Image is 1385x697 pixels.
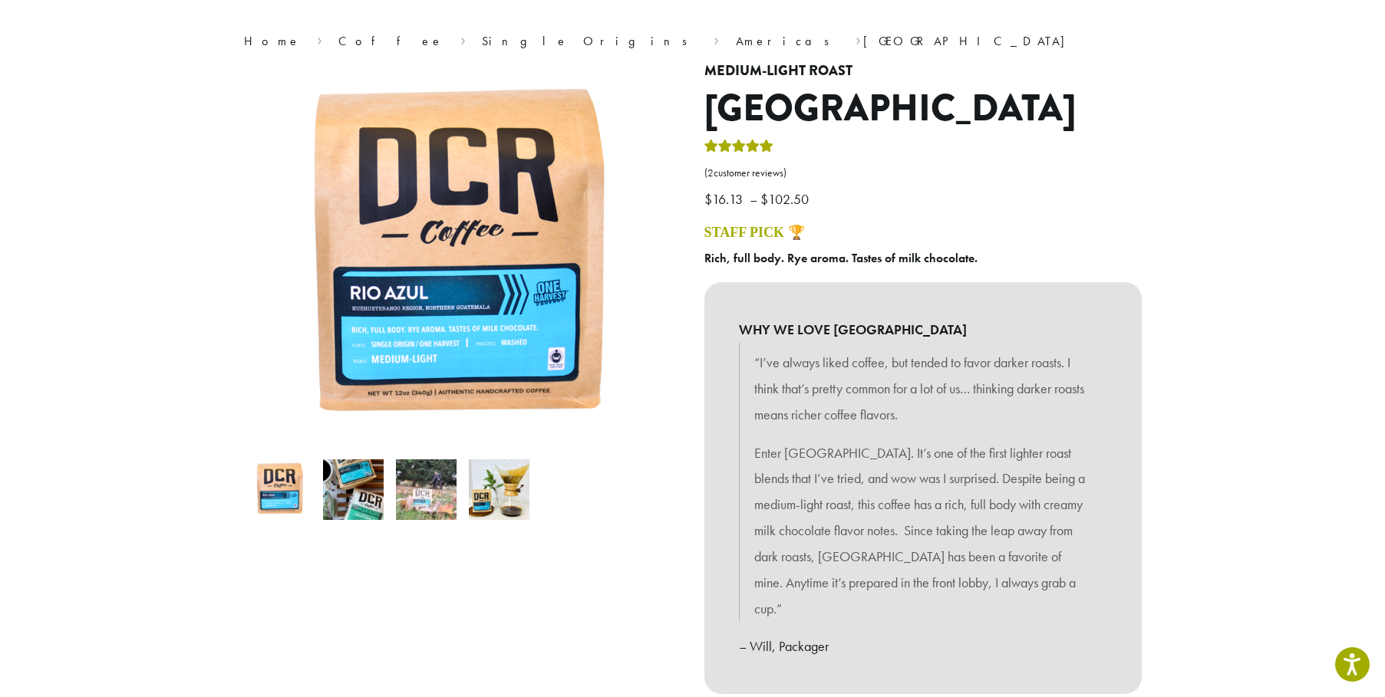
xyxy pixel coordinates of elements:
[482,33,697,49] a: Single Origins
[704,87,1142,131] h1: [GEOGRAPHIC_DATA]
[338,33,444,49] a: Coffee
[754,440,1092,622] p: Enter [GEOGRAPHIC_DATA]. It’s one of the first lighter roast blends that I’ve tried, and wow was ...
[739,317,1107,343] b: WHY WE LOVE [GEOGRAPHIC_DATA]
[739,633,1107,659] p: – Will, Packager
[714,27,719,51] span: ›
[244,33,301,49] a: Home
[244,32,1142,51] nav: Breadcrumb
[704,190,747,208] bdi: 16.13
[704,190,712,208] span: $
[460,27,466,51] span: ›
[317,27,322,51] span: ›
[323,459,384,520] img: Guatemala - Image 2
[704,250,978,266] b: Rich, full body. Rye aroma. Tastes of milk chocolate.
[760,190,768,208] span: $
[707,166,714,179] span: 2
[760,190,813,208] bdi: 102.50
[704,137,773,160] div: Rated 5.00 out of 5
[750,190,757,208] span: –
[736,33,839,49] a: Americas
[856,27,861,51] span: ›
[250,459,311,520] img: Rio Azul by Dillanos Coffee Roasters
[704,225,805,240] a: STAFF PICK 🏆
[704,63,1142,80] h4: Medium-Light Roast
[396,459,457,520] img: Guatemala - Image 3
[754,350,1092,427] p: “I’ve always liked coffee, but tended to favor darker roasts. I think that’s pretty common for a ...
[469,459,529,520] img: Guatemala - Image 4
[704,166,1142,181] a: (2customer reviews)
